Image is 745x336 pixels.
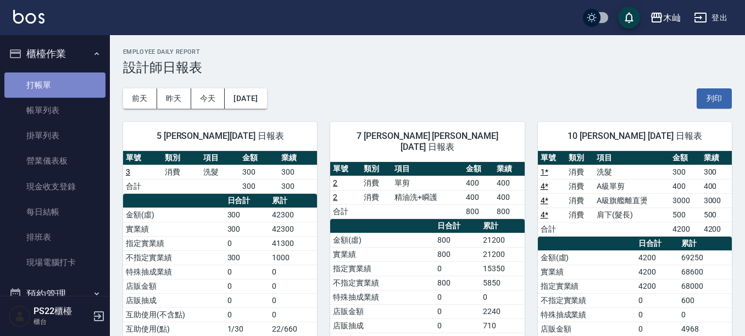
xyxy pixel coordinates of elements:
td: 消費 [361,190,392,204]
button: 前天 [123,88,157,109]
td: 800 [435,276,481,290]
th: 業績 [279,151,318,165]
td: 600 [679,293,732,307]
td: 22/660 [269,322,317,336]
th: 金額 [463,162,494,176]
td: 0 [225,265,269,279]
td: 特殊抽成業績 [330,290,435,304]
td: 21200 [480,247,524,261]
table: a dense table [538,151,732,237]
td: 實業績 [538,265,636,279]
th: 單號 [330,162,361,176]
td: 精油洗+瞬護 [392,190,463,204]
td: 68600 [679,265,732,279]
td: 400 [463,190,494,204]
h3: 設計師日報表 [123,60,732,75]
td: 300 [240,165,279,179]
th: 累計 [480,219,524,233]
td: 店販抽成 [330,318,435,333]
td: 洗髮 [594,165,670,179]
button: 櫃檯作業 [4,40,105,68]
th: 項目 [392,162,463,176]
td: 互助使用(不含點) [123,307,225,322]
td: 0 [269,279,317,293]
a: 2 [333,178,337,187]
th: 項目 [594,151,670,165]
td: 肩下(髮長) [594,208,670,222]
td: 2240 [480,304,524,318]
th: 金額 [670,151,700,165]
td: 0 [225,279,269,293]
button: 昨天 [157,88,191,109]
td: 42300 [269,222,317,236]
td: 指定實業績 [538,279,636,293]
td: 3000 [670,193,700,208]
td: 800 [494,204,525,219]
td: 710 [480,318,524,333]
img: Logo [13,10,45,24]
td: 0 [636,293,679,307]
th: 業績 [494,162,525,176]
a: 現金收支登錄 [4,174,105,199]
th: 單號 [538,151,566,165]
td: 合計 [123,179,162,193]
td: 300 [240,179,279,193]
td: 指定實業績 [123,236,225,250]
td: 500 [670,208,700,222]
td: 消費 [361,176,392,190]
a: 排班表 [4,225,105,250]
td: 0 [435,290,481,304]
td: 15350 [480,261,524,276]
a: 2 [333,193,337,201]
p: 櫃台 [34,317,90,327]
td: 1000 [269,250,317,265]
td: 800 [435,247,481,261]
td: 實業績 [330,247,435,261]
td: 實業績 [123,222,225,236]
td: 300 [279,179,318,193]
td: 消費 [566,179,594,193]
td: 0 [480,290,524,304]
td: 4200 [670,222,700,236]
th: 累計 [269,194,317,208]
td: 0 [636,307,679,322]
th: 類別 [566,151,594,165]
td: 0 [679,307,732,322]
div: 木屾 [663,11,681,25]
th: 日合計 [636,237,679,251]
td: 800 [463,204,494,219]
td: 店販金額 [330,304,435,318]
td: 68000 [679,279,732,293]
td: 指定實業績 [330,261,435,276]
td: 消費 [566,208,594,222]
span: 7 [PERSON_NAME] [PERSON_NAME] [DATE] 日報表 [343,131,511,153]
h2: Employee Daily Report [123,48,732,55]
a: 掛單列表 [4,123,105,148]
th: 類別 [361,162,392,176]
th: 類別 [162,151,201,165]
td: 合計 [330,204,361,219]
td: 400 [494,176,525,190]
td: A級單剪 [594,179,670,193]
td: 400 [494,190,525,204]
td: 特殊抽成業績 [538,307,636,322]
td: 特殊抽成業績 [123,265,225,279]
td: 0 [269,265,317,279]
td: 400 [463,176,494,190]
td: 金額(虛) [538,250,636,265]
th: 日合計 [435,219,481,233]
td: 合計 [538,222,566,236]
td: 0 [269,307,317,322]
td: 店販金額 [123,279,225,293]
td: 800 [435,233,481,247]
td: 4200 [636,250,679,265]
td: 300 [701,165,732,179]
td: 4200 [636,265,679,279]
td: 0 [435,304,481,318]
a: 3 [126,167,130,176]
td: 店販抽成 [123,293,225,307]
button: 列印 [697,88,732,109]
td: 42300 [269,208,317,222]
a: 帳單列表 [4,98,105,123]
td: 41300 [269,236,317,250]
